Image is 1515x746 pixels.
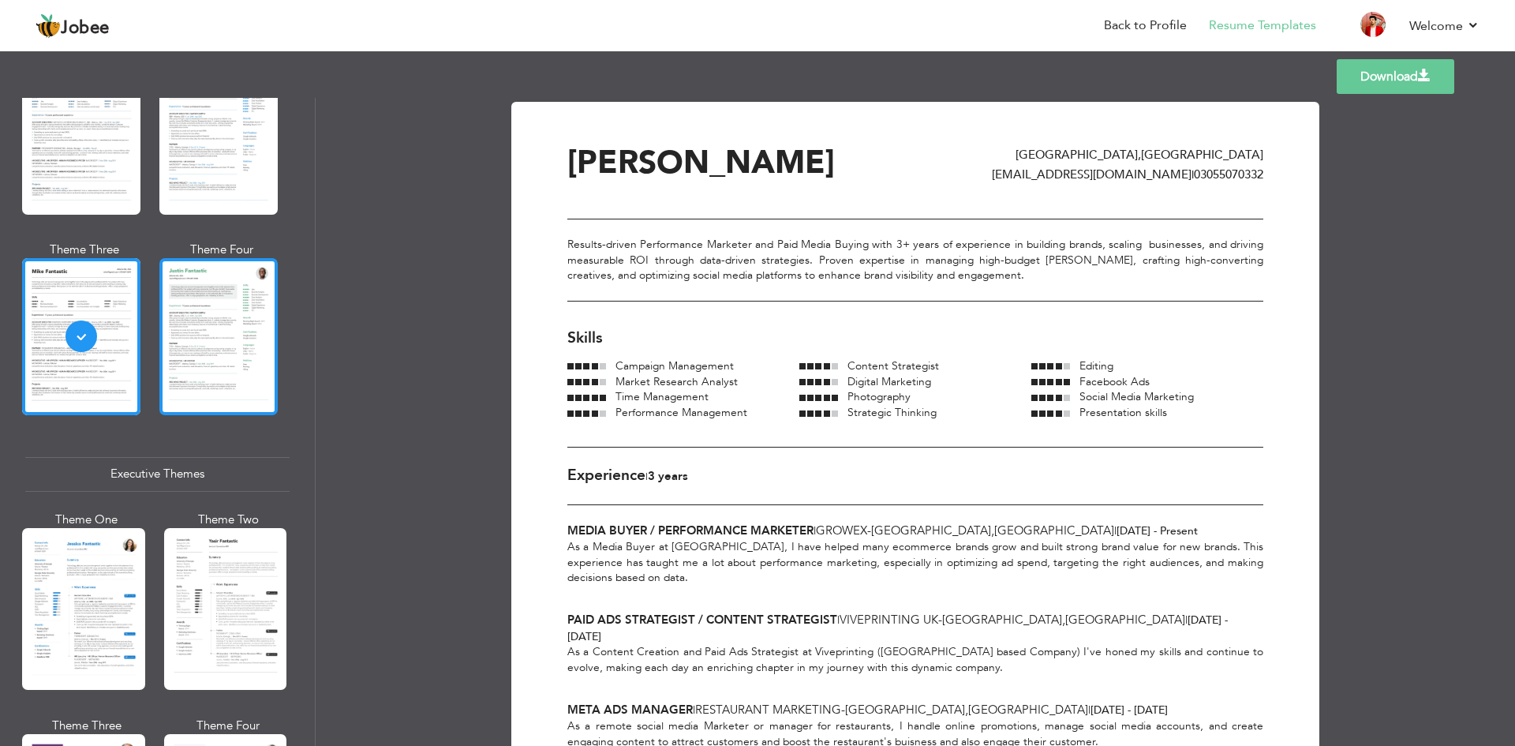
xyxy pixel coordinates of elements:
span: [EMAIL_ADDRESS][DOMAIN_NAME] [992,167,1191,182]
a: Resume Templates [1209,17,1316,35]
a: Download [1337,59,1454,94]
div: Theme Three [25,718,148,734]
span: - [867,523,871,538]
span: Social Media Marketing [1079,389,1194,404]
a: Jobee [36,13,110,39]
span: Paid Ads Strategist / Content Strategist [567,612,837,628]
span: Jobee [61,20,110,37]
div: As a Content Creation and Paid Ads Strategist at Viveprinting ([GEOGRAPHIC_DATA] based Company) I... [567,644,1263,676]
a: Back to Profile [1104,17,1187,35]
img: jobee.io [36,13,61,39]
span: | [814,523,816,538]
span: 03055070332 [1194,167,1263,182]
span: [DATE] - [DATE] [567,613,1228,643]
span: [GEOGRAPHIC_DATA] [845,702,965,718]
span: - [938,612,942,628]
span: | [1191,167,1194,182]
img: Profile Img [1360,12,1386,37]
span: , [991,523,994,538]
div: Theme Four [163,242,281,258]
span: 3 Years [648,468,688,484]
div: Skills [567,328,1263,349]
span: | [1114,523,1117,538]
span: - [841,702,845,718]
div: Theme Four [167,718,290,734]
span: Performance Management [615,405,747,420]
span: Restaurant Marketing [695,702,841,718]
span: , [965,702,968,718]
span: [GEOGRAPHIC_DATA] [968,702,1088,718]
span: [DATE] - [DATE] [1090,703,1168,718]
span: [PERSON_NAME] [567,141,835,185]
a: Welcome [1409,17,1479,36]
span: Market Research Analyst [615,374,738,389]
span: Growex [816,523,867,538]
span: | [837,612,840,628]
span: Photography [847,389,911,404]
span: , [1062,612,1065,628]
div: Theme One [25,512,148,528]
span: Content Strategist [847,358,939,373]
span: Campaign Management [615,358,734,373]
span: Digital Marketing [847,374,931,389]
div: Executive Themes [25,457,290,491]
span: | [645,469,648,484]
span: Editing [1079,358,1113,373]
span: [GEOGRAPHIC_DATA] [1065,612,1185,628]
span: | [693,702,695,718]
span: | [1088,702,1090,718]
span: Presentation skills [1079,405,1167,420]
div: Theme Two [167,512,290,528]
span: Media Buyer / Performance Marketer [567,523,814,538]
span: , [1138,147,1141,163]
div: Results-driven Performance Marketer and Paid Media Buying with 3+ years of experience in building... [567,219,1263,302]
div: Theme Three [25,242,144,258]
span: [GEOGRAPHIC_DATA] [942,612,1062,628]
span: Meta Ads Manager [567,702,693,718]
span: [DATE] - Present [1117,523,1198,538]
span: [GEOGRAPHIC_DATA] [994,523,1114,538]
div: As a Media Buyer at [GEOGRAPHIC_DATA], I have helped many ecommerce brands grow and built strong ... [567,539,1263,586]
span: Facebook Ads [1079,374,1150,389]
span: Experience [567,465,645,485]
span: Strategic Thinking [847,405,937,420]
span: [GEOGRAPHIC_DATA] [871,523,991,538]
span: [GEOGRAPHIC_DATA] [GEOGRAPHIC_DATA] [1016,147,1263,163]
span: Time Management [615,389,709,404]
span: Viveprinting UK [840,612,938,628]
span: | [1185,612,1188,628]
